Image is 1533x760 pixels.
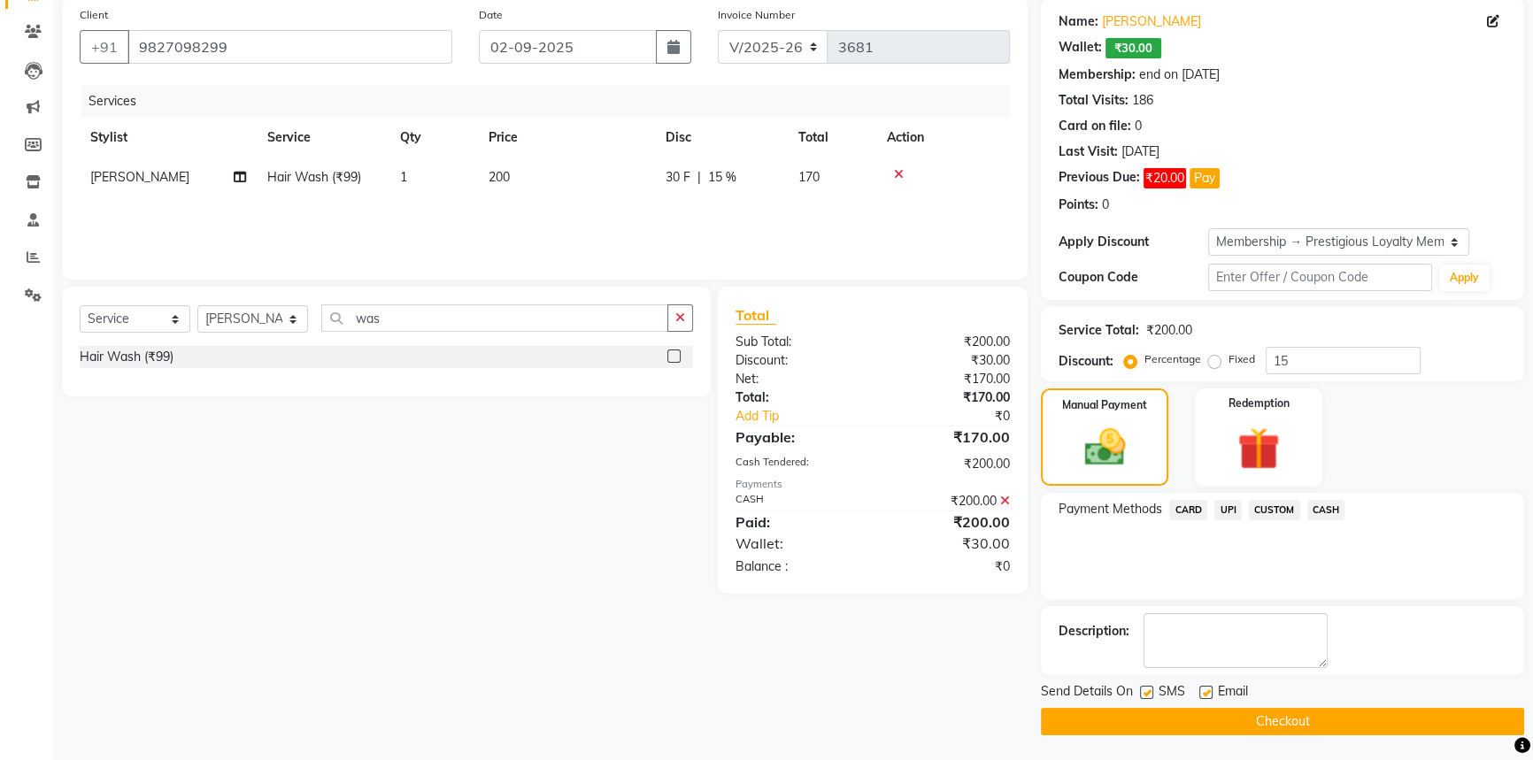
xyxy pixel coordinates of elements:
[1041,708,1524,735] button: Checkout
[1190,168,1220,188] button: Pay
[90,169,189,185] span: [PERSON_NAME]
[1059,233,1208,251] div: Apply Discount
[1105,38,1161,58] span: ₹30.00
[873,333,1023,351] div: ₹200.00
[873,557,1023,576] div: ₹0
[1059,142,1118,161] div: Last Visit:
[489,169,510,185] span: 200
[1439,265,1490,291] button: Apply
[1121,142,1159,161] div: [DATE]
[722,492,873,511] div: CASH
[736,306,776,325] span: Total
[1059,38,1102,58] div: Wallet:
[873,455,1023,473] div: ₹200.00
[321,304,668,332] input: Search or Scan
[127,30,452,64] input: Search by Name/Mobile/Email/Code
[873,426,1023,448] div: ₹170.00
[722,455,873,473] div: Cash Tendered:
[722,511,873,533] div: Paid:
[80,7,108,23] label: Client
[1208,264,1432,291] input: Enter Offer / Coupon Code
[873,492,1023,511] div: ₹200.00
[400,169,407,185] span: 1
[1059,500,1162,518] span: Payment Methods
[1059,12,1098,31] div: Name:
[876,118,1010,157] th: Action
[1059,352,1113,371] div: Discount:
[1144,351,1201,367] label: Percentage
[873,388,1023,407] div: ₹170.00
[267,169,361,185] span: Hair Wash (₹99)
[1059,168,1140,188] div: Previous Due:
[722,370,873,388] div: Net:
[718,7,795,23] label: Invoice Number
[80,30,129,64] button: +91
[1059,622,1129,641] div: Description:
[1059,268,1208,287] div: Coupon Code
[873,533,1023,554] div: ₹30.00
[708,168,736,187] span: 15 %
[897,407,1023,426] div: ₹0
[1229,395,1290,411] label: Redemption
[1059,321,1139,340] div: Service Total:
[722,557,873,576] div: Balance :
[478,118,655,157] th: Price
[1169,500,1207,520] span: CARD
[1132,91,1153,110] div: 186
[1041,682,1133,704] span: Send Details On
[722,388,873,407] div: Total:
[873,370,1023,388] div: ₹170.00
[1102,196,1109,214] div: 0
[722,333,873,351] div: Sub Total:
[722,533,873,554] div: Wallet:
[80,348,173,366] div: Hair Wash (₹99)
[873,511,1023,533] div: ₹200.00
[736,477,1011,492] div: Payments
[655,118,788,157] th: Disc
[1144,168,1186,188] span: ₹20.00
[722,426,873,448] div: Payable:
[1218,682,1248,704] span: Email
[1139,65,1220,84] div: end on [DATE]
[1059,117,1131,135] div: Card on file:
[1146,321,1192,340] div: ₹200.00
[389,118,478,157] th: Qty
[1159,682,1185,704] span: SMS
[81,85,1023,118] div: Services
[1135,117,1142,135] div: 0
[1224,422,1293,475] img: _gift.svg
[722,407,898,426] a: Add Tip
[80,118,257,157] th: Stylist
[1102,12,1201,31] a: [PERSON_NAME]
[1059,65,1136,84] div: Membership:
[1214,500,1242,520] span: UPI
[666,168,690,187] span: 30 F
[1062,397,1147,413] label: Manual Payment
[798,169,820,185] span: 170
[479,7,503,23] label: Date
[1072,424,1138,471] img: _cash.svg
[788,118,876,157] th: Total
[1307,500,1345,520] span: CASH
[697,168,701,187] span: |
[1059,91,1129,110] div: Total Visits:
[722,351,873,370] div: Discount:
[1229,351,1255,367] label: Fixed
[1249,500,1300,520] span: CUSTOM
[873,351,1023,370] div: ₹30.00
[1059,196,1098,214] div: Points:
[257,118,389,157] th: Service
